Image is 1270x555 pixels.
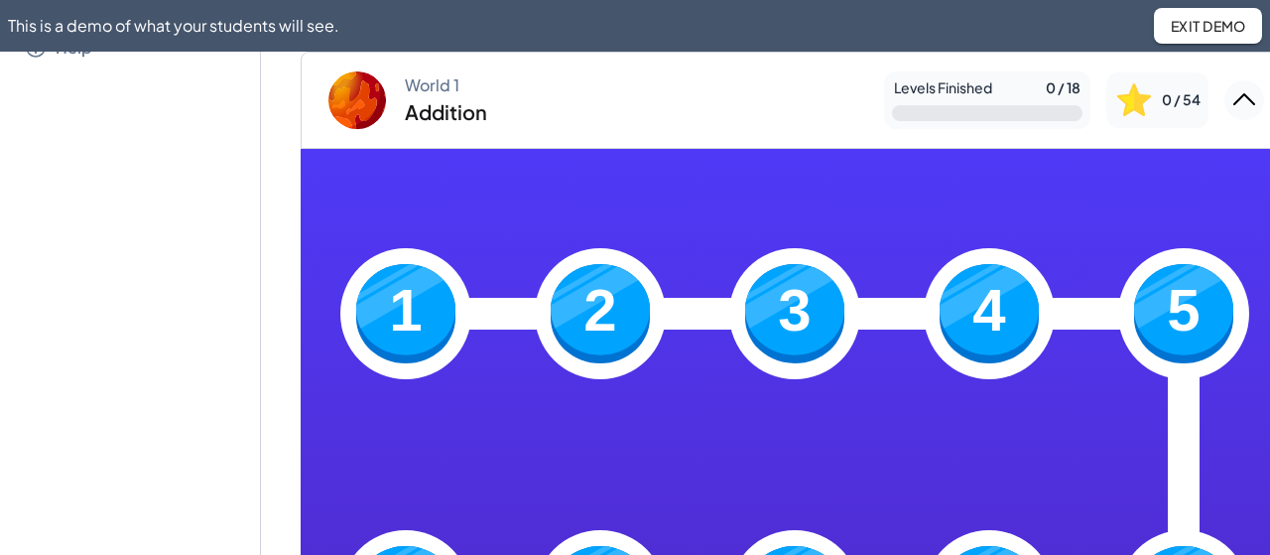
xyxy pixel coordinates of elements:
[1114,80,1154,120] img: svg%3e
[1170,17,1246,35] span: Exit Demo
[405,75,459,95] div: World 1
[356,264,455,363] img: svg%3e
[940,264,1039,363] img: svg%3e
[1134,264,1233,363] img: svg%3e
[317,61,397,140] img: world_1-Dr-aa4MT.svg
[405,99,487,125] div: Addition
[894,79,992,97] div: Levels Finished
[1224,80,1264,120] button: Collapse World 1
[1046,79,1080,97] div: 0 / 18
[1154,8,1262,44] button: Exit Demo
[551,264,650,363] img: svg%3e
[1162,91,1201,109] div: 0 / 54
[745,264,844,363] img: svg%3e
